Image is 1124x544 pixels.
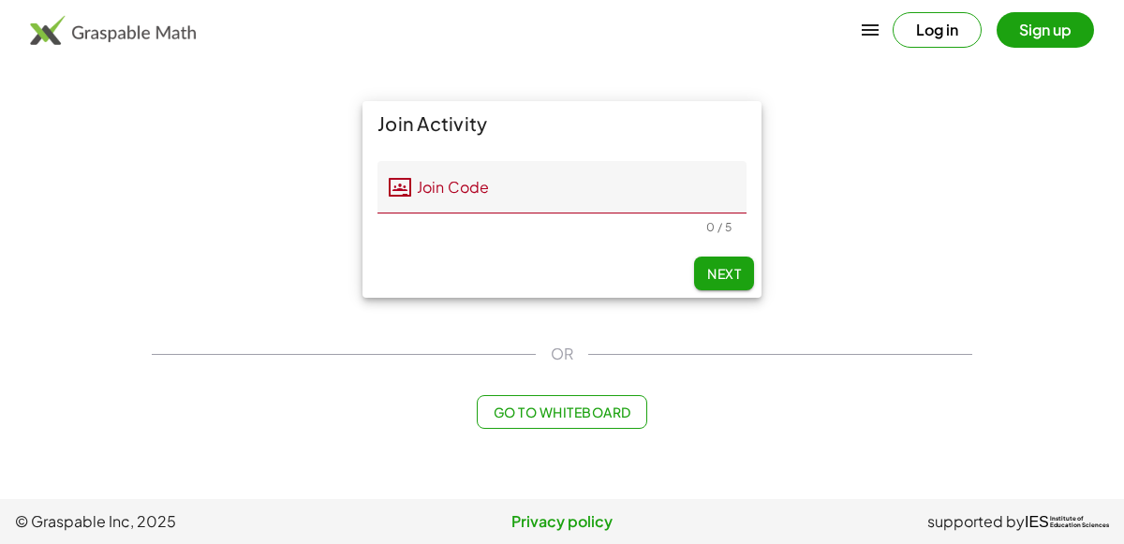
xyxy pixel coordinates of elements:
[1050,516,1109,529] span: Institute of Education Sciences
[493,404,630,420] span: Go to Whiteboard
[694,257,754,290] button: Next
[477,395,646,429] button: Go to Whiteboard
[1025,513,1049,531] span: IES
[362,101,762,146] div: Join Activity
[1025,510,1109,533] a: IESInstitute ofEducation Sciences
[707,265,741,282] span: Next
[997,12,1094,48] button: Sign up
[379,510,744,533] a: Privacy policy
[893,12,982,48] button: Log in
[706,220,732,234] div: 0 / 5
[551,343,573,365] span: OR
[15,510,379,533] span: © Graspable Inc, 2025
[927,510,1025,533] span: supported by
